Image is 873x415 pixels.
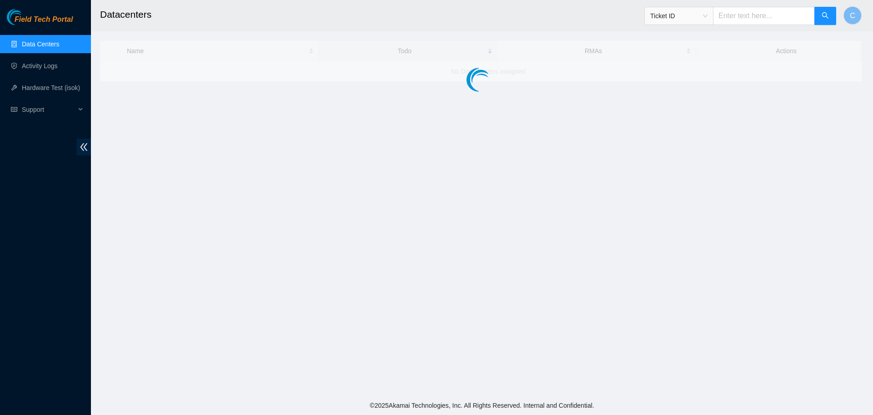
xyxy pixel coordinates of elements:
button: C [843,6,862,25]
button: search [814,7,836,25]
span: Ticket ID [650,9,707,23]
footer: © 2025 Akamai Technologies, Inc. All Rights Reserved. Internal and Confidential. [91,396,873,415]
span: read [11,106,17,113]
a: Akamai TechnologiesField Tech Portal [7,16,73,28]
span: Field Tech Portal [15,15,73,24]
a: Data Centers [22,40,59,48]
img: Akamai Technologies [7,9,46,25]
input: Enter text here... [713,7,815,25]
a: Activity Logs [22,62,58,70]
span: double-left [77,139,91,155]
span: C [850,10,855,21]
a: Hardware Test (isok) [22,84,80,91]
span: search [822,12,829,20]
span: Support [22,100,75,119]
